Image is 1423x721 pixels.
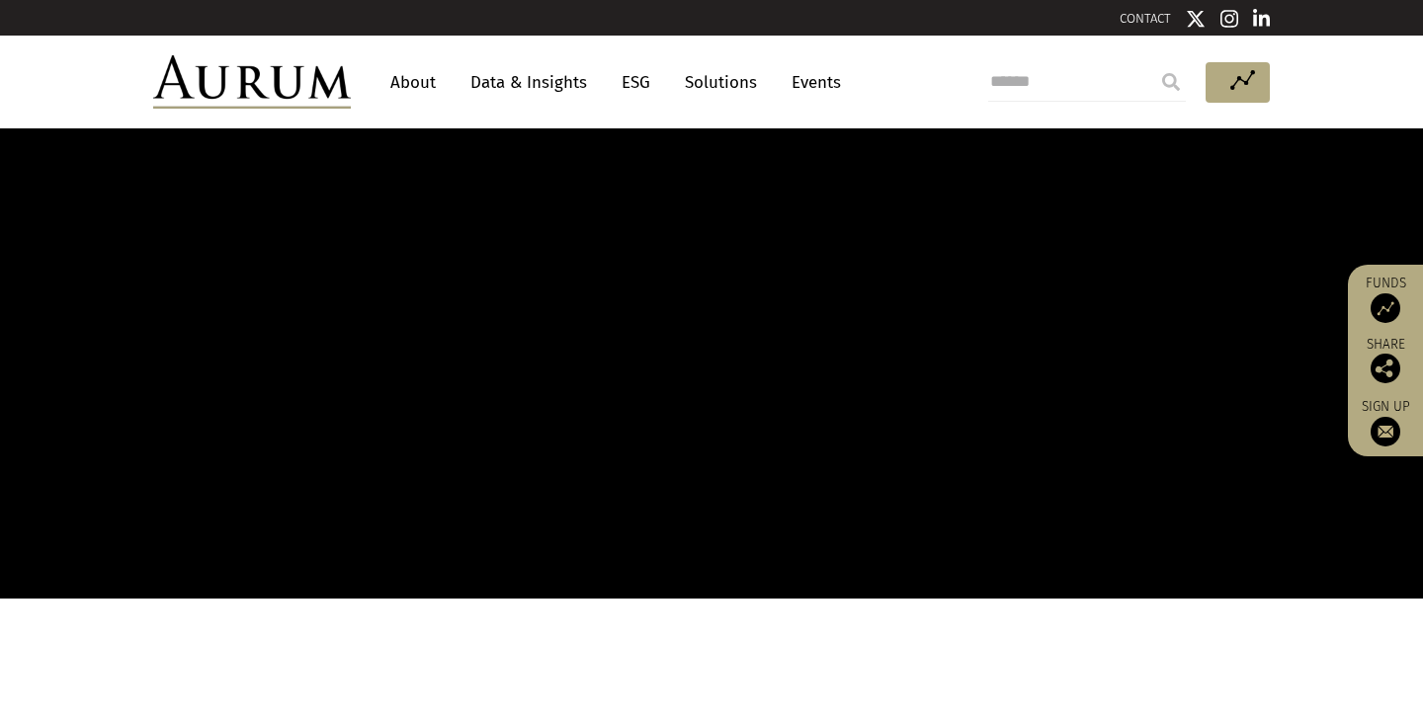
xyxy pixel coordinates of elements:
a: Solutions [675,64,767,101]
a: Data & Insights [460,64,597,101]
img: Access Funds [1371,293,1400,323]
div: Share [1358,338,1413,383]
img: Linkedin icon [1253,9,1271,29]
img: Share this post [1371,354,1400,383]
input: Submit [1151,62,1191,102]
img: Instagram icon [1220,9,1238,29]
a: About [380,64,446,101]
a: CONTACT [1120,11,1171,26]
a: ESG [612,64,660,101]
img: Aurum [153,55,351,109]
a: Events [782,64,841,101]
img: Sign up to our newsletter [1371,417,1400,446]
a: Funds [1358,275,1413,323]
a: Sign up [1358,398,1413,446]
img: Twitter icon [1186,9,1206,29]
